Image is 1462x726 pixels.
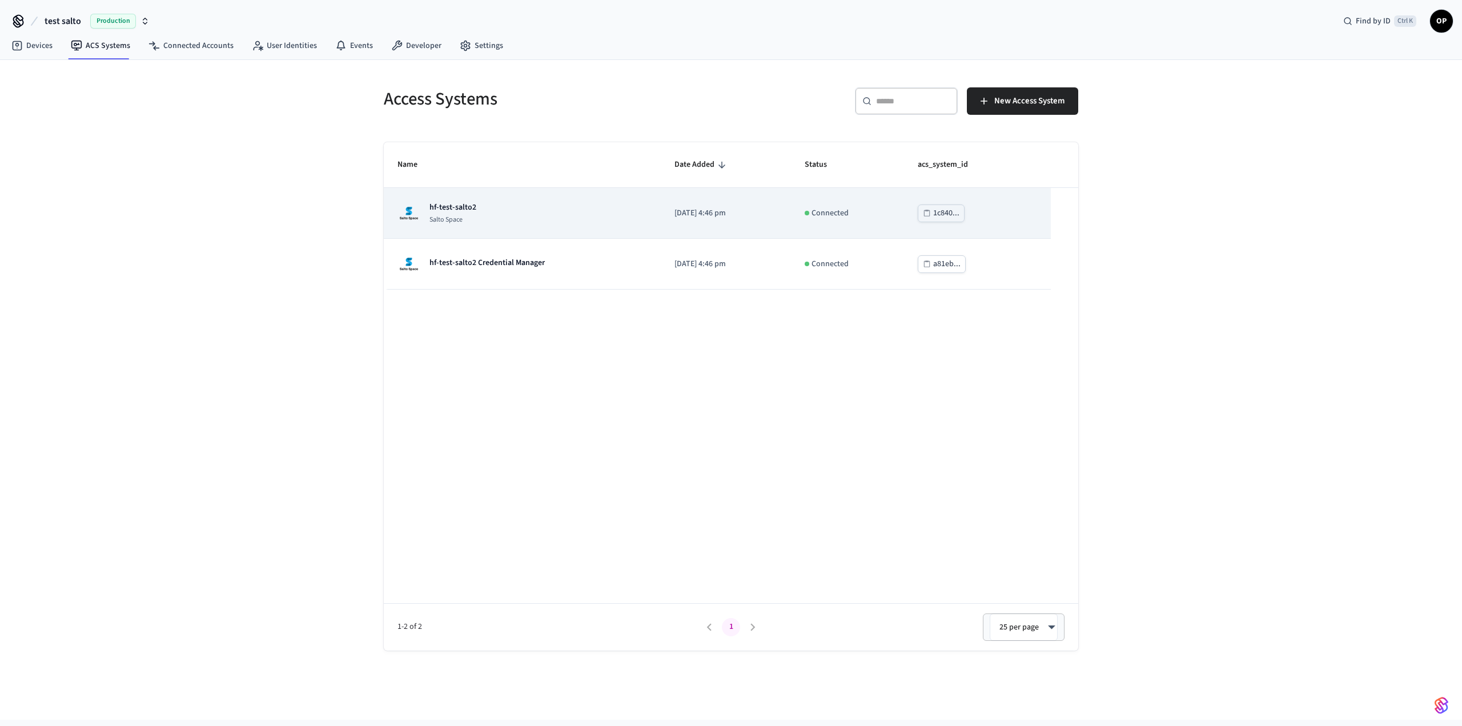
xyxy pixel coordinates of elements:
[933,206,959,220] div: 1c840...
[139,35,243,56] a: Connected Accounts
[918,255,966,273] button: a81eb...
[397,156,432,174] span: Name
[382,35,451,56] a: Developer
[397,621,698,633] span: 1-2 of 2
[1430,10,1453,33] button: OP
[990,613,1058,641] div: 25 per page
[451,35,512,56] a: Settings
[674,156,729,174] span: Date Added
[674,207,777,219] p: [DATE] 4:46 pm
[933,257,961,271] div: a81eb...
[45,14,81,28] span: test salto
[805,156,842,174] span: Status
[1435,696,1448,715] img: SeamLogoGradient.69752ec5.svg
[429,257,545,268] p: hf-test-salto2 Credential Manager
[326,35,382,56] a: Events
[1394,15,1416,27] span: Ctrl K
[243,35,326,56] a: User Identities
[384,87,724,111] h5: Access Systems
[429,202,476,213] p: hf-test-salto2
[384,142,1078,290] table: sticky table
[994,94,1065,109] span: New Access System
[698,618,764,636] nav: pagination navigation
[918,156,983,174] span: acs_system_id
[812,207,849,219] p: Connected
[1334,11,1425,31] div: Find by IDCtrl K
[90,14,136,29] span: Production
[429,215,476,224] p: Salto Space
[62,35,139,56] a: ACS Systems
[918,204,965,222] button: 1c840...
[397,252,420,275] img: Salto Space Logo
[1356,15,1391,27] span: Find by ID
[674,258,777,270] p: [DATE] 4:46 pm
[812,258,849,270] p: Connected
[722,618,740,636] button: page 1
[1431,11,1452,31] span: OP
[967,87,1078,115] button: New Access System
[2,35,62,56] a: Devices
[397,202,420,224] img: Salto Space Logo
